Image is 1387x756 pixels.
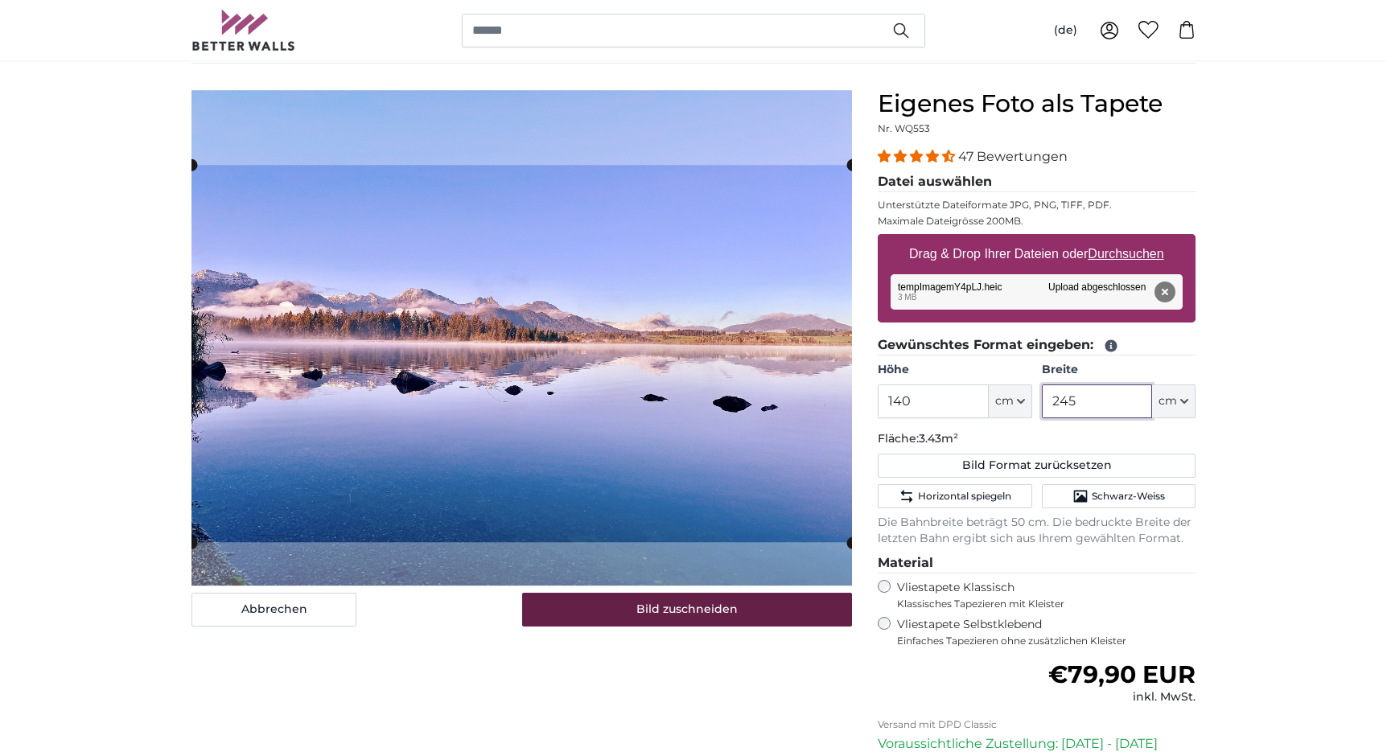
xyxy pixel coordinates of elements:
p: Unterstützte Dateiformate JPG, PNG, TIFF, PDF. [878,199,1196,212]
legend: Datei auswählen [878,172,1196,192]
legend: Gewünschtes Format eingeben: [878,335,1196,355]
button: (de) [1041,16,1090,45]
span: 4.38 stars [878,149,958,164]
button: cm [1152,384,1196,418]
p: Fläche: [878,431,1196,447]
button: cm [989,384,1032,418]
label: Breite [1042,362,1196,378]
p: Die Bahnbreite beträgt 50 cm. Die bedruckte Breite der letzten Bahn ergibt sich aus Ihrem gewählt... [878,515,1196,547]
button: Abbrechen [191,593,356,627]
span: Einfaches Tapezieren ohne zusätzlichen Kleister [897,635,1196,647]
legend: Material [878,553,1196,573]
img: Betterwalls [191,10,296,51]
div: inkl. MwSt. [1048,689,1196,705]
h1: Eigenes Foto als Tapete [878,89,1196,118]
span: Nr. WQ553 [878,122,930,134]
span: 3.43m² [919,431,958,446]
span: Horizontal spiegeln [918,490,1011,503]
span: Klassisches Tapezieren mit Kleister [897,598,1182,610]
p: Versand mit DPD Classic [878,718,1196,731]
span: 47 Bewertungen [958,149,1068,164]
button: Bild zuschneiden [522,593,853,627]
label: Vliestapete Selbstklebend [897,617,1196,647]
button: Schwarz-Weiss [1042,484,1196,508]
button: Horizontal spiegeln [878,484,1031,508]
label: Vliestapete Klassisch [897,580,1182,610]
label: Höhe [878,362,1031,378]
span: Schwarz-Weiss [1092,490,1165,503]
button: Bild Format zurücksetzen [878,454,1196,478]
span: €79,90 EUR [1048,659,1196,689]
p: Maximale Dateigrösse 200MB. [878,215,1196,228]
span: cm [995,393,1014,409]
span: cm [1159,393,1177,409]
u: Durchsuchen [1089,247,1164,261]
label: Drag & Drop Ihrer Dateien oder [903,238,1171,270]
p: Voraussichtliche Zustellung: [DATE] - [DATE] [878,734,1196,754]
